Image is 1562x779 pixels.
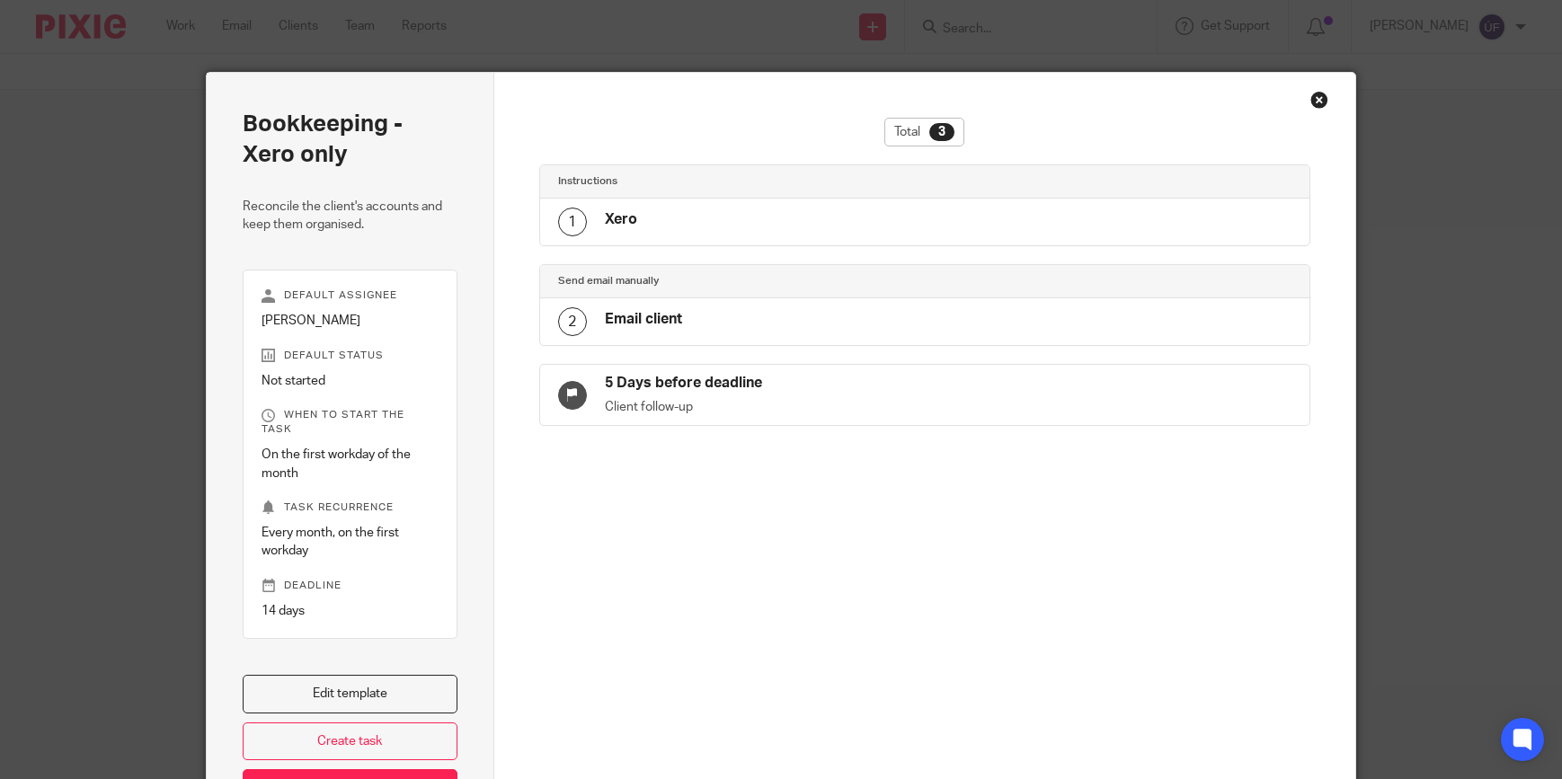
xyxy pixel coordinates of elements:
p: On the first workday of the month [262,446,439,482]
p: Reconcile the client's accounts and keep them organised. [243,198,457,235]
a: Edit template [243,675,457,713]
p: [PERSON_NAME] [262,312,439,330]
h4: Email client [605,310,682,329]
p: Task recurrence [262,500,439,515]
h4: Instructions [558,174,925,189]
div: Close this dialog window [1310,91,1328,109]
p: 14 days [262,602,439,620]
p: Client follow-up [605,398,925,416]
p: Default status [262,349,439,363]
div: Total [884,118,964,146]
p: When to start the task [262,408,439,437]
h4: 5 Days before deadline [605,374,925,393]
div: 1 [558,208,587,236]
a: Create task [243,722,457,761]
p: Deadline [262,579,439,593]
div: 3 [929,123,954,141]
p: Every month, on the first workday [262,524,439,561]
p: Default assignee [262,288,439,303]
h4: Send email manually [558,274,925,288]
p: Not started [262,372,439,390]
div: 2 [558,307,587,336]
h2: Bookkeeping - Xero only [243,109,457,171]
h4: Xero [605,210,637,229]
